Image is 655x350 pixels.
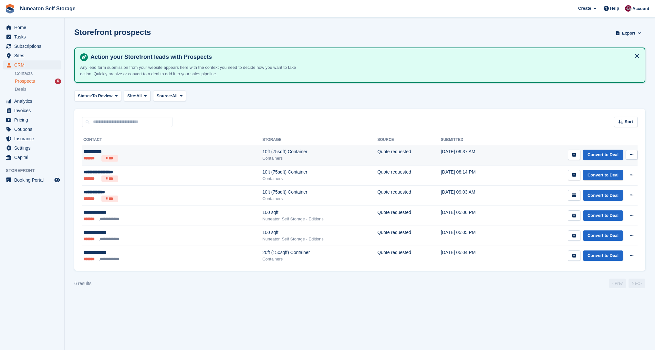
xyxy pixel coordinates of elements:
[629,279,645,288] a: Next
[262,169,377,175] div: 10ft (75sqft) Container
[157,93,172,99] span: Source:
[15,78,35,84] span: Prospects
[3,32,61,41] a: menu
[14,153,53,162] span: Capital
[136,93,142,99] span: All
[378,226,441,246] td: Quote requested
[583,190,623,201] a: Convert to Deal
[53,176,61,184] a: Preview store
[3,51,61,60] a: menu
[583,150,623,160] a: Convert to Deal
[14,115,53,124] span: Pricing
[3,42,61,51] a: menu
[262,209,377,216] div: 100 sqft
[74,28,151,37] h1: Storefront prospects
[262,216,377,222] div: Nuneaton Self Storage - Editions
[3,97,61,106] a: menu
[92,93,112,99] span: To Review
[262,196,377,202] div: Containers
[5,4,15,14] img: stora-icon-8386f47178a22dfd0bd8f6a31ec36ba5ce8667c1dd55bd0f319d3a0aa187defe.svg
[578,5,591,12] span: Create
[441,206,506,226] td: [DATE] 05:06 PM
[15,86,61,93] a: Deals
[262,135,377,145] th: Storage
[14,51,53,60] span: Sites
[441,135,506,145] th: Submitted
[17,3,78,14] a: Nuneaton Self Storage
[3,23,61,32] a: menu
[262,148,377,155] div: 10ft (75sqft) Container
[378,206,441,226] td: Quote requested
[78,93,92,99] span: Status:
[3,60,61,69] a: menu
[14,106,53,115] span: Invoices
[262,229,377,236] div: 100 sqft
[262,256,377,262] div: Containers
[441,186,506,206] td: [DATE] 09:03 AM
[3,106,61,115] a: menu
[441,145,506,165] td: [DATE] 09:37 AM
[3,125,61,134] a: menu
[608,279,647,288] nav: Page
[262,189,377,196] div: 10ft (75sqft) Container
[625,5,631,12] img: Chris Palmer
[15,78,61,85] a: Prospects 6
[378,165,441,186] td: Quote requested
[3,115,61,124] a: menu
[625,119,633,125] span: Sort
[14,143,53,153] span: Settings
[583,170,623,181] a: Convert to Deal
[14,134,53,143] span: Insurance
[441,226,506,246] td: [DATE] 05:05 PM
[14,97,53,106] span: Analytics
[609,279,626,288] a: Previous
[262,175,377,182] div: Containers
[14,125,53,134] span: Coupons
[82,135,262,145] th: Contact
[14,23,53,32] span: Home
[15,86,26,92] span: Deals
[610,5,619,12] span: Help
[15,70,61,77] a: Contacts
[441,165,506,186] td: [DATE] 08:14 PM
[378,145,441,165] td: Quote requested
[622,30,635,37] span: Export
[74,280,91,287] div: 6 results
[172,93,178,99] span: All
[262,236,377,242] div: Nuneaton Self Storage - Editions
[124,90,151,101] button: Site: All
[583,230,623,241] a: Convert to Deal
[583,250,623,261] a: Convert to Deal
[6,167,64,174] span: Storefront
[80,64,306,77] p: Any lead form submission from your website appears here with the context you need to decide how y...
[14,32,53,41] span: Tasks
[3,175,61,185] a: menu
[74,90,121,101] button: Status: To Review
[632,5,649,12] span: Account
[441,246,506,266] td: [DATE] 05:04 PM
[88,53,639,61] h4: Action your Storefront leads with Prospects
[378,246,441,266] td: Quote requested
[153,90,186,101] button: Source: All
[378,135,441,145] th: Source
[14,60,53,69] span: CRM
[14,42,53,51] span: Subscriptions
[3,134,61,143] a: menu
[3,143,61,153] a: menu
[262,249,377,256] div: 20ft (150sqft) Container
[378,186,441,206] td: Quote requested
[127,93,136,99] span: Site:
[3,153,61,162] a: menu
[14,175,53,185] span: Booking Portal
[614,28,643,38] button: Export
[262,155,377,162] div: Containers
[583,210,623,221] a: Convert to Deal
[55,79,61,84] div: 6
